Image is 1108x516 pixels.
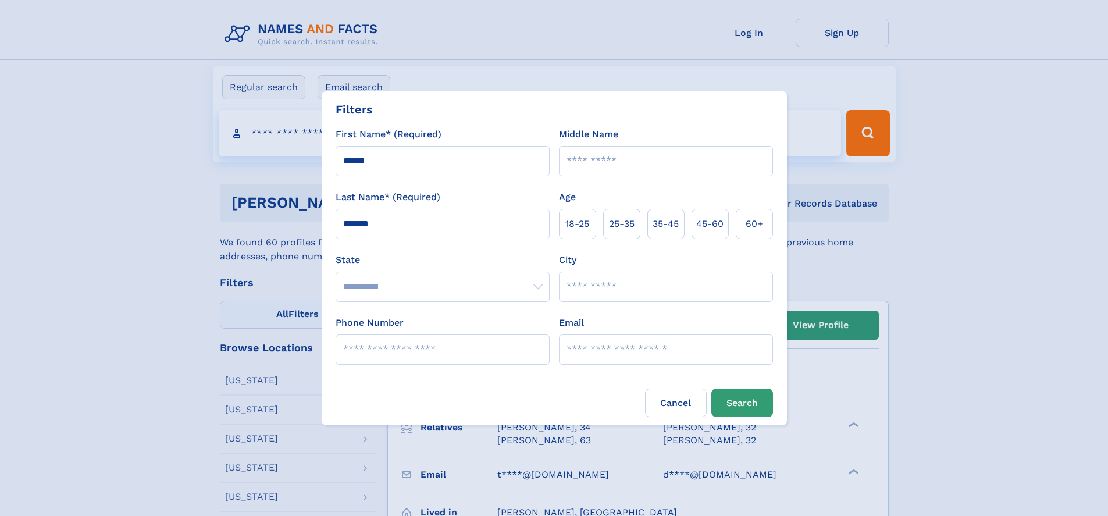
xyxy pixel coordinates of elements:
label: Last Name* (Required) [336,190,440,204]
span: 60+ [746,217,763,231]
label: First Name* (Required) [336,127,441,141]
span: 45‑60 [696,217,724,231]
span: 25‑35 [609,217,635,231]
label: Phone Number [336,316,404,330]
label: Cancel [645,389,707,417]
label: Email [559,316,584,330]
label: City [559,253,576,267]
div: Filters [336,101,373,118]
label: State [336,253,550,267]
label: Age [559,190,576,204]
span: 18‑25 [565,217,589,231]
span: 35‑45 [653,217,679,231]
label: Middle Name [559,127,618,141]
button: Search [711,389,773,417]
